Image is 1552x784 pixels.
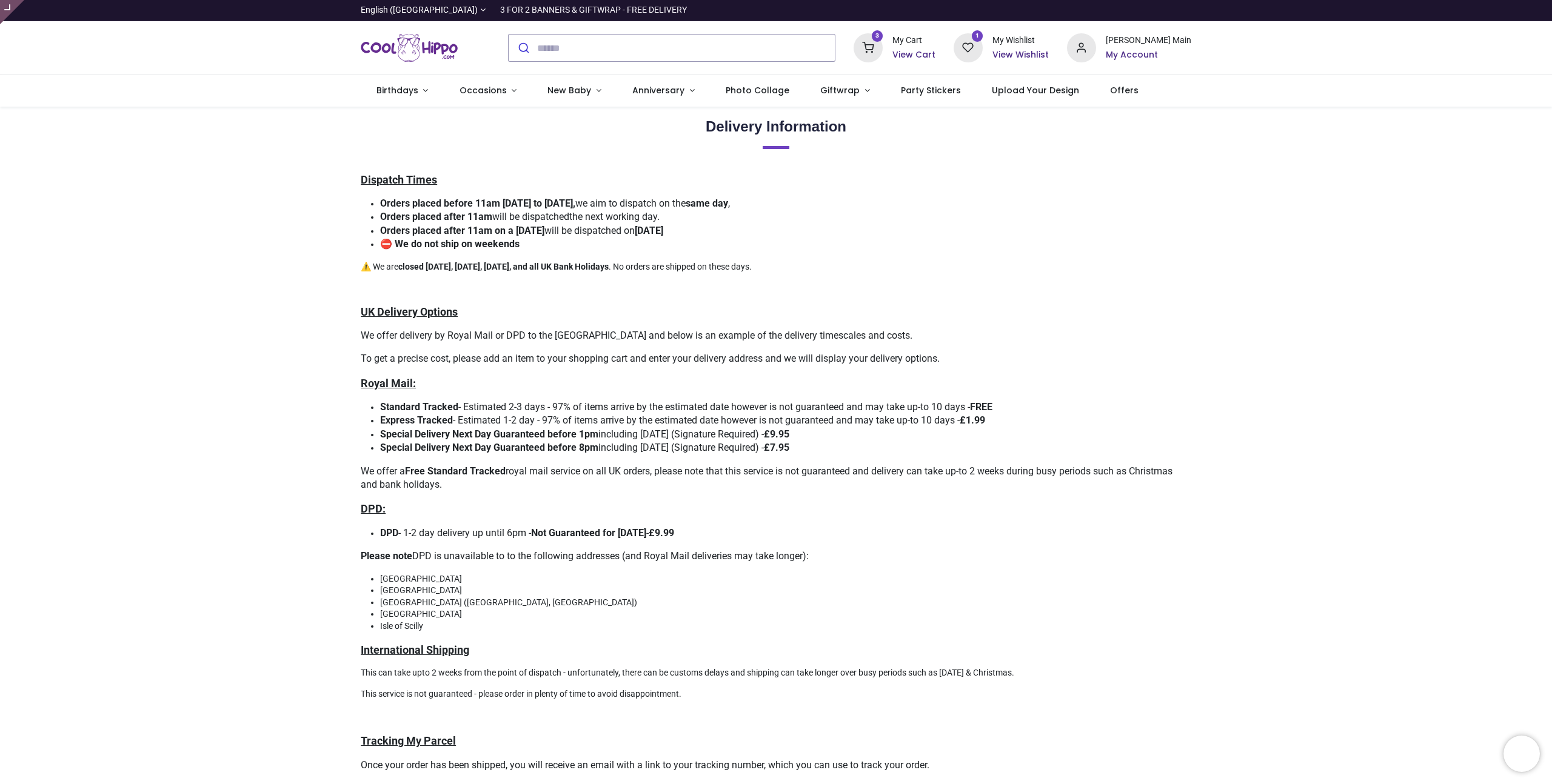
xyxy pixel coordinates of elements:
a: Logo of Cool Hippo [361,31,458,65]
span: New Baby [547,84,591,96]
sup: 1 [972,30,983,42]
span: Offers [1110,84,1139,96]
span: Once your order has been shipped, you will receive an email with a link to your tracking number, ... [361,759,929,771]
strong: Express Tracked [380,414,453,426]
span: ​ - Estimated 2-3 days - 97% of items arrive by the estimated date however is not guaranteed and ... [380,401,992,413]
span: We offer delivery by Royal Mail or DPD to the [GEOGRAPHIC_DATA] and below is an example of the de... [361,330,912,341]
span: including [DATE] (Signature Required) - [380,442,789,453]
a: 3 [854,42,883,52]
a: Giftwrap [804,75,885,107]
a: Anniversary [617,75,710,107]
span: Upload Your Design [992,84,1079,96]
a: View Wishlist [992,49,1049,61]
div: My Cart [892,35,935,47]
span: will be dispatched [380,211,569,222]
div: My Wishlist [992,35,1049,47]
strong: Special Delivery Next Day Guaranteed before 8pm [380,442,598,453]
h2: Delivery Information [361,116,1191,137]
li: [GEOGRAPHIC_DATA] [380,585,1191,597]
a: My Account [1106,49,1191,61]
strong: FREE [970,401,992,413]
span: Photo Collage [726,84,789,96]
strong: Free Standard Tracked [405,465,506,477]
u: DPD: [361,502,386,515]
p: ⚠️ We are . No orders are shipped on these days. [361,261,1191,273]
span: Giftwrap [820,84,860,96]
u: Dispatch Times [361,173,437,186]
u: Tracking My Parcel [361,734,456,747]
span: Occasions [460,84,507,96]
span: Party Stickers [901,84,961,96]
span: we aim to dispatch on the , [380,198,730,209]
li: [GEOGRAPHIC_DATA] [380,573,1191,585]
strong: £9.99 [649,527,674,539]
strong: [DATE] [635,225,663,236]
a: 1 [954,42,983,52]
span: We offer a royal mail service on all UK orders, please note that this service is not guaranteed a... [361,465,1172,490]
strong: Special Delivery Next Day Guaranteed before 1pm [380,428,598,440]
a: View Cart [892,49,935,61]
iframe: Brevo live chat [1503,736,1540,772]
span: Anniversary [632,84,684,96]
li: Isle of Scilly [380,620,1191,633]
strong: closed [DATE], [DATE], [DATE], and all UK Bank Holidays [398,262,609,271]
span: will be dispatched on [380,225,663,236]
strong: DPD [380,527,398,539]
a: New Baby [532,75,617,107]
button: Submit [509,35,537,61]
span: - 1-2 day delivery up until 6pm - - [380,527,674,539]
li: [GEOGRAPHIC_DATA] ([GEOGRAPHIC_DATA], [GEOGRAPHIC_DATA]) [380,597,1191,609]
strong: Not Guaranteed for [DATE] [531,527,646,539]
iframe: Customer reviews powered by Trustpilot [937,4,1191,16]
p: This service is not guaranteed - please order in plenty of time to avoid disappointment. [361,688,1191,700]
u: UK Delivery Options [361,305,458,318]
div: [PERSON_NAME] Main [1106,35,1191,47]
strong: Orders placed after 11am on a [DATE] [380,225,544,236]
u: International Shipping [361,643,469,656]
a: Birthdays [361,75,444,107]
strong: same day [686,198,728,209]
span: - Estimated 1-2 day - 97% of items arrive by the estimated date however is not guaranteed and may... [380,414,985,426]
li: [GEOGRAPHIC_DATA] [380,608,1191,620]
p: This can take upto 2 weeks from the point of dispatch - unfortunately, there can be customs delay... [361,667,1191,679]
img: Cool Hippo [361,31,458,65]
sup: 3 [872,30,883,42]
span: the next working day. [380,211,660,222]
a: Occasions [444,75,532,107]
strong: Orders placed before 11am [DATE] to [DATE], [380,198,575,209]
strong: £1.99 [960,414,985,426]
span: Birthdays [376,84,418,96]
a: English ([GEOGRAPHIC_DATA]) [361,4,486,16]
span: To get a precise cost, please add an item to your shopping cart and enter your delivery address a... [361,353,940,364]
span: including [DATE] (Signature Required) - [380,428,789,440]
strong: Orders placed after 11am [380,211,492,222]
strong: £9.95 [764,428,789,440]
span: DPD is unavailable to to the following addresses (and Royal Mail deliveries may take longer): [361,550,809,562]
strong: Standard Tracked [380,401,458,413]
u: Royal Mail: [361,377,416,390]
strong: £7.95 [764,442,789,453]
strong: Please note [361,550,412,562]
strong: ⛔ We do not ship on weekends [380,238,520,250]
div: 3 FOR 2 BANNERS & GIFTWRAP - FREE DELIVERY [500,4,687,16]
